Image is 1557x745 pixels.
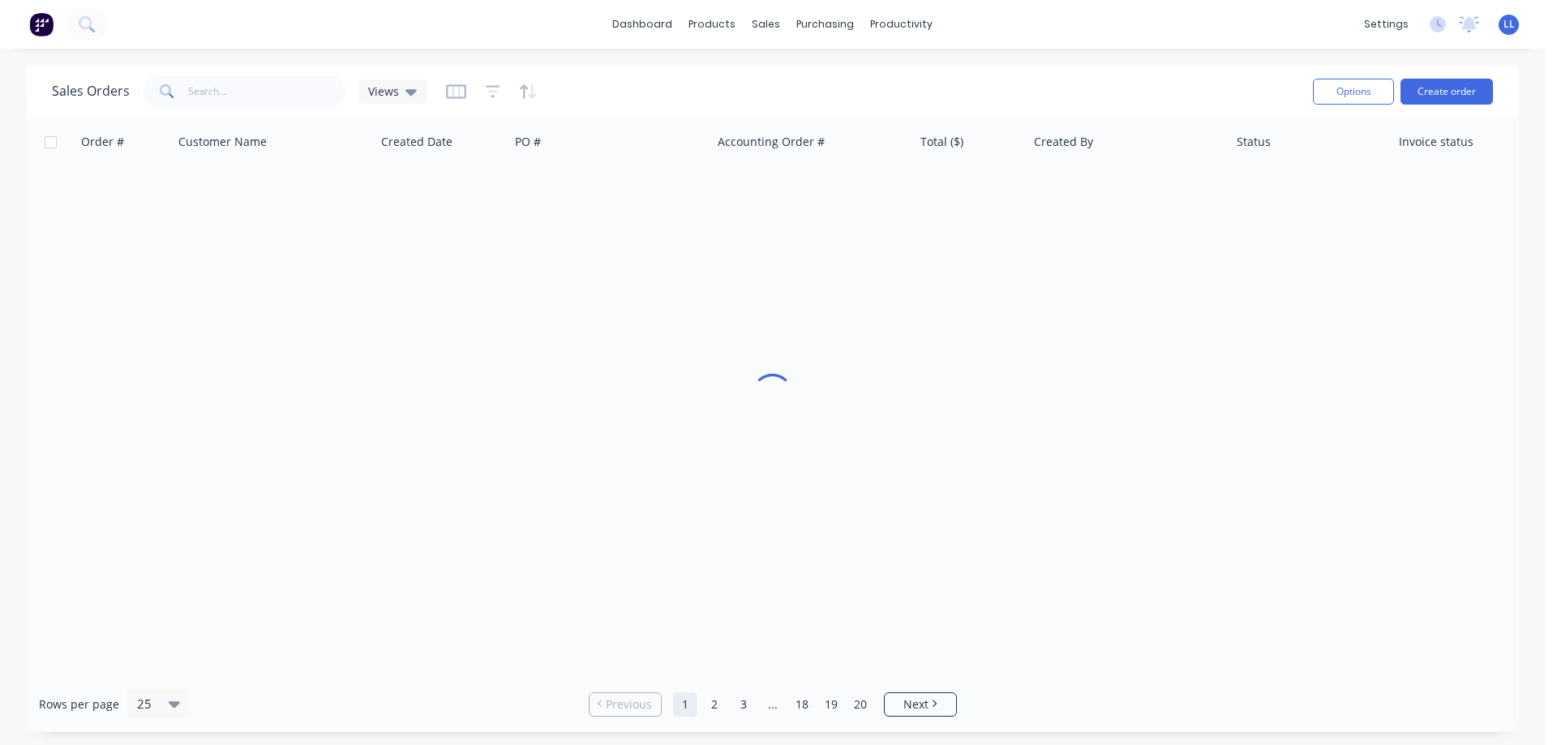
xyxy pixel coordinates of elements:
[39,696,119,713] span: Rows per page
[673,692,697,717] a: Page 1 is your current page
[188,75,346,108] input: Search...
[718,134,825,150] div: Accounting Order #
[885,696,956,713] a: Next page
[848,692,873,717] a: Page 20
[903,696,929,713] span: Next
[582,692,963,717] ul: Pagination
[1399,134,1473,150] div: Invoice status
[1503,17,1515,32] span: LL
[1313,79,1394,105] button: Options
[1237,134,1271,150] div: Status
[731,692,756,717] a: Page 3
[381,134,453,150] div: Created Date
[1356,12,1417,36] div: settings
[920,134,963,150] div: Total ($)
[368,83,399,100] span: Views
[680,12,744,36] div: products
[178,134,267,150] div: Customer Name
[761,692,785,717] a: Jump forward
[515,134,541,150] div: PO #
[744,12,788,36] div: sales
[590,696,661,713] a: Previous page
[788,12,862,36] div: purchasing
[1034,134,1093,150] div: Created By
[819,692,843,717] a: Page 19
[790,692,814,717] a: Page 18
[52,83,130,99] h1: Sales Orders
[1400,79,1493,105] button: Create order
[606,696,652,713] span: Previous
[862,12,941,36] div: productivity
[702,692,727,717] a: Page 2
[29,12,54,36] img: Factory
[81,134,124,150] div: Order #
[604,12,680,36] a: dashboard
